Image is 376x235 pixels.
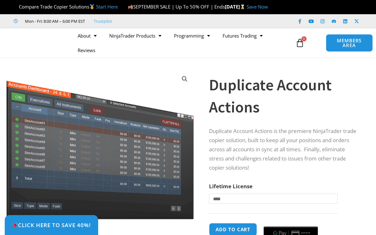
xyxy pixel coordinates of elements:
[209,183,253,190] label: Lifetime License
[240,4,245,9] img: ⌛
[5,215,98,235] a: 🎉Click Here to save 40%!
[225,3,247,10] strong: [DATE]
[209,74,360,118] h1: Duplicate Account Actions
[12,222,18,228] img: 🎉
[209,207,219,211] a: Clear options
[71,28,293,57] nav: Menu
[103,28,168,43] a: NinjaTrader Products
[96,3,118,10] a: Start Here
[5,69,195,220] img: Screenshot 2024-08-26 15414455555
[23,17,85,25] span: Mon - Fri: 8:00 AM – 6:00 PM EST
[326,34,373,52] a: MEMBERS AREA
[12,222,91,228] span: Click Here to save 40%!
[179,73,190,85] a: View full-screen image gallery
[71,28,103,43] a: About
[4,32,72,54] img: LogoAI | Affordable Indicators – NinjaTrader
[168,28,216,43] a: Programming
[332,38,366,48] span: MEMBERS AREA
[14,3,118,10] span: Compare Trade Copier Solutions
[209,127,360,172] p: Duplicate Account Actions is the premiere NinjaTrader trade copier solution, built to keep all yo...
[286,34,314,52] a: 0
[94,17,112,25] a: Trustpilot
[128,4,133,9] img: 🍂
[90,4,94,9] img: 🥇
[128,3,225,10] span: SEPTEMBER SALE | Up To 50% OFF | Ends
[71,43,102,57] a: Reviews
[14,4,19,9] img: 🏆
[247,3,268,10] a: Save Now
[301,36,307,41] span: 0
[216,28,269,43] a: Futures Trading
